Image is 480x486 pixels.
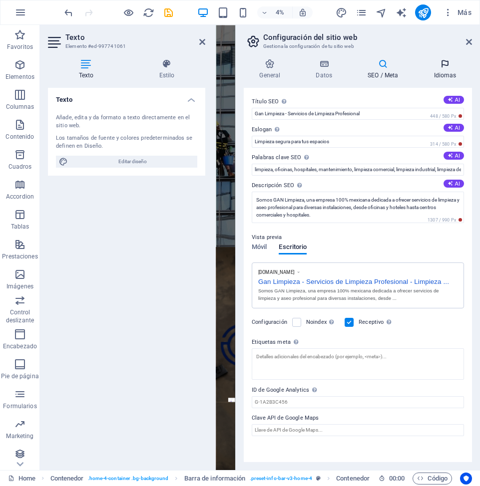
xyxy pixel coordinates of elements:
[6,432,33,440] p: Marketing
[272,6,288,18] h6: 4%
[244,59,300,80] h4: General
[252,180,464,192] label: Descripción SEO
[232,399,233,400] button: Icons
[257,6,293,18] button: 4%
[413,473,452,485] button: Código
[352,59,418,80] h4: SEO / Meta
[300,59,352,80] h4: Datos
[263,33,472,42] h2: Configuración del sitio web
[396,475,398,482] span: :
[250,473,312,485] span: . preset-info-bar-v3-home-4
[7,43,33,51] p: Favoritos
[252,232,282,243] p: Vista previa
[71,156,194,168] span: Editar diseño
[252,316,287,328] label: Configuración
[50,473,84,485] span: Haz clic para seleccionar y doble clic para editar
[229,399,230,400] button: Align Center
[5,133,34,141] p: Contenido
[231,399,232,400] button: Colors
[258,269,294,275] span: [DOMAIN_NAME]
[143,7,154,18] i: Volver a cargar página
[232,399,233,400] button: Ordered List
[184,473,246,485] span: Haz clic para seleccionar y doble clic para editar
[8,473,35,485] a: Haz clic para cancelar la selección y doble clic para abrir páginas
[252,241,267,255] span: Móvil
[142,6,154,18] button: reload
[252,243,307,262] div: Vista previa
[252,336,464,348] label: Etiquetas meta
[56,134,197,151] div: Los tamaños de fuente y colores predeterminados se definen en Diseño.
[230,401,231,402] button: Confirm (⌘+⏎)
[316,476,321,481] i: Este elemento es un preajuste personalizable
[231,398,232,399] button: Increase Indent
[3,402,36,410] p: Formularios
[389,473,405,485] span: 00 00
[359,316,394,328] label: Receptivo
[336,7,347,18] i: Diseño (Ctrl+Alt+Y)
[230,398,231,399] button: Font Size
[426,217,464,224] span: 1307 / 990 Px
[258,275,458,286] div: Gan Limpieza - Servicios de Limpieza Profesional - Limpieza ...
[233,399,234,400] button: Special Characters
[88,473,169,485] span: . home-4-container .bg-background
[252,396,464,408] input: G-1A2B3C456
[229,399,230,400] button: Italic (⌘I)
[439,4,476,20] button: Más
[63,7,74,18] i: Deshacer: Cambiar imagen de vista previa (Ctrl+Z)
[252,96,464,108] label: Título SEO
[231,400,232,401] button: HTML
[252,384,464,396] label: ID de Google Analytics
[418,59,472,80] h4: Idiomas
[376,7,387,18] i: Navegador
[230,398,231,399] button: Line Height
[279,241,307,255] span: Escritorio
[228,399,229,400] button: Align Left
[444,96,464,104] button: Título SEO
[428,113,464,120] span: 448 / 580 Px
[56,114,197,130] div: Añade, edita y da formato a texto directamente en el sitio web.
[1,372,38,380] p: Pie de página
[50,473,445,485] nav: breadcrumb
[418,7,429,18] i: Publicar
[230,399,231,400] button: Align Right
[258,287,458,302] div: Somos GAN Limpieza, una empresa 100% mexicana dedicada a ofrecer servicios de limpieza y aseo pro...
[252,136,464,148] input: Eslogan...
[443,7,472,17] span: Más
[230,399,231,400] button: Strikethrough
[306,316,339,328] label: Noindex
[336,473,370,485] span: Haz clic para seleccionar y doble clic para editar
[230,400,231,401] button: Clear Formatting
[231,399,232,400] button: Unordered List
[228,399,229,400] button: Bold (⌘B)
[375,6,387,18] button: navigator
[417,473,448,485] span: Código
[48,59,128,80] h4: Texto
[252,424,464,436] input: Llave de API de Google Maps...
[228,401,229,402] button: Undo (⌘Z)
[444,180,464,188] button: Descripción SEO
[230,399,231,400] button: Align Justify
[395,6,407,18] button: text_generator
[355,6,367,18] button: pages
[234,398,235,399] button: Subscript
[233,398,234,399] button: Superscript
[65,42,185,51] h3: Elemento #ed-997741061
[162,6,174,18] button: save
[11,223,29,231] p: Tablas
[128,59,205,80] h4: Estilo
[48,88,205,106] h4: Texto
[415,4,431,20] button: publish
[228,398,229,399] button: Paragraph Format
[335,6,347,18] button: design
[298,8,307,17] i: Al redimensionar, ajustar el nivel de zoom automáticamente para ajustarse al dispositivo elegido.
[444,124,464,132] button: Eslogan
[252,124,464,136] label: Eslogan
[263,42,452,51] h3: Gestiona la configuración de tu sitio web
[228,400,229,401] button: Insert Link
[396,7,407,18] i: AI Writer
[229,398,230,399] button: Font Family
[356,7,367,18] i: Páginas (Ctrl+Alt+S)
[6,282,33,290] p: Imágenes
